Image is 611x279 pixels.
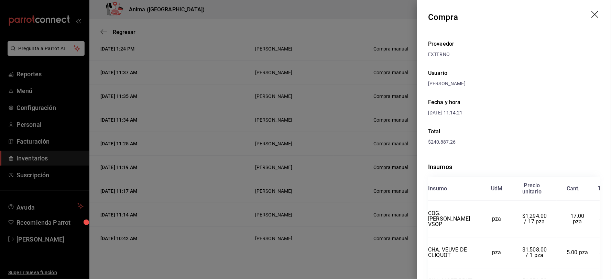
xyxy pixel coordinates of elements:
div: [PERSON_NAME] [428,80,600,87]
div: Total [428,127,600,136]
div: EXTERNO [428,51,600,58]
span: 5.00 pza [567,249,588,256]
td: CHA. VEUVE DE CLIQUOT [428,237,481,268]
span: $1,294.00 / 17 pza [523,213,549,225]
div: Total [598,186,611,192]
span: $1,508.00 / 1 pza [523,246,549,258]
div: Usuario [428,69,600,77]
div: Fecha y hora [428,98,514,107]
div: [DATE] 11:14:21 [428,109,514,116]
div: Cant. [567,186,580,192]
div: Precio unitario [523,182,542,195]
div: Proveedor [428,40,600,48]
td: pza [481,201,513,237]
td: COG. [PERSON_NAME] VSOP [428,201,481,237]
div: Insumos [428,162,600,171]
button: drag [592,11,600,19]
td: pza [481,237,513,268]
div: UdM [491,186,503,192]
span: 17.00 pza [571,213,586,225]
div: Compra [428,11,458,23]
div: Insumo [428,186,447,192]
span: $240,887.26 [428,139,456,145]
